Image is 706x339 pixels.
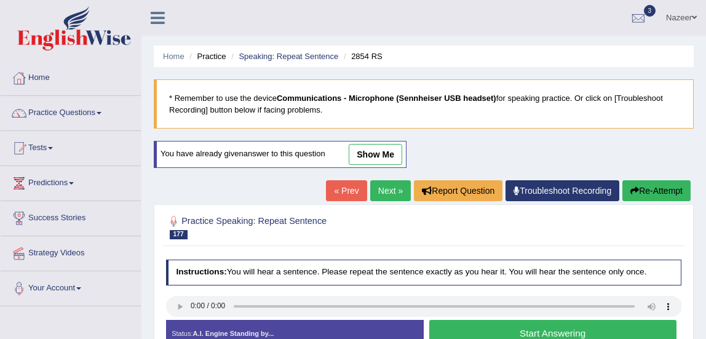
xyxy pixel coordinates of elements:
a: Home [163,52,184,61]
div: You have already given answer to this question [154,141,407,168]
b: Instructions: [176,267,226,276]
a: Tests [1,131,141,162]
a: Troubleshoot Recording [506,180,619,201]
a: Practice Questions [1,96,141,127]
a: Strategy Videos [1,236,141,267]
a: Your Account [1,271,141,302]
a: Predictions [1,166,141,197]
li: 2854 RS [341,50,383,62]
a: show me [349,144,402,165]
a: « Prev [326,180,367,201]
a: Success Stories [1,201,141,232]
b: Communications - Microphone (Sennheiser USB headset) [277,94,496,103]
span: 3 [644,5,656,17]
h2: Practice Speaking: Repeat Sentence [166,213,486,239]
span: 177 [170,230,188,239]
li: Practice [186,50,226,62]
a: Speaking: Repeat Sentence [239,52,338,61]
a: Next » [370,180,411,201]
button: Re-Attempt [622,180,691,201]
blockquote: * Remember to use the device for speaking practice. Or click on [Troubleshoot Recording] button b... [154,79,694,129]
strong: A.I. Engine Standing by... [193,330,274,337]
button: Report Question [414,180,502,201]
h4: You will hear a sentence. Please repeat the sentence exactly as you hear it. You will hear the se... [166,260,682,285]
a: Home [1,61,141,92]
